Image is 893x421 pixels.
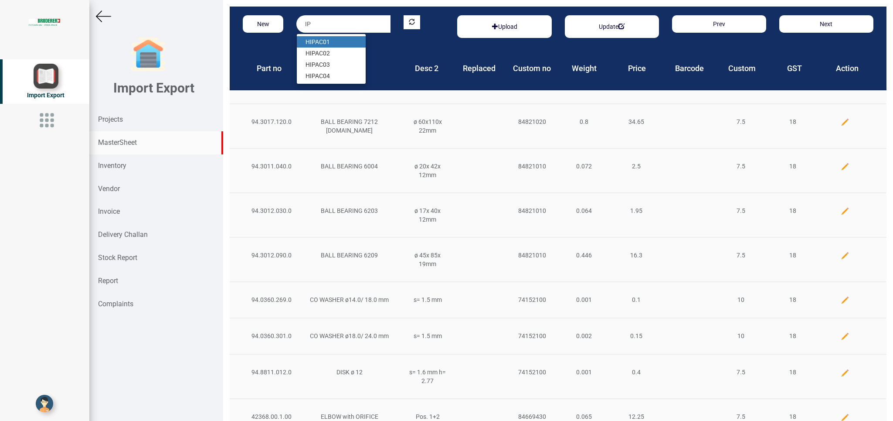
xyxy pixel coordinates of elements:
[558,251,611,260] div: 0.446
[245,251,297,260] div: 94.3012.090.0
[27,92,65,99] span: Import Export
[672,15,766,33] button: Prev
[297,368,401,377] div: DISK ø 12
[610,251,662,260] div: 16.3
[407,64,447,73] h4: Desc 2
[722,64,762,73] h4: Custom
[249,64,289,73] h4: Part no
[767,117,819,126] div: 18
[610,162,662,171] div: 2.5
[487,20,523,34] button: Upload
[297,70,366,82] a: HIPAC04
[131,37,166,72] img: garage-closed.png
[558,206,611,215] div: 0.064
[98,300,133,308] strong: Complaints
[243,15,283,33] button: New
[401,368,454,385] div: s= 1.6 mm h= 2.77
[401,206,454,224] div: ø 17x 40x 12mm
[459,64,499,73] h4: Replaced
[775,64,815,73] h4: GST
[310,50,315,57] strong: IP
[310,38,315,45] strong: IP
[558,412,611,421] div: 0.065
[558,332,611,340] div: 0.002
[506,117,558,126] div: 84821020
[245,412,297,421] div: 42368.00.1.00
[297,332,401,340] div: CO WASHER ø18.0/ 24.0 mm
[245,332,297,340] div: 94.0360.301.0
[506,368,558,377] div: 74152100
[841,332,849,341] img: edit.png
[715,117,767,126] div: 7.5
[245,162,297,171] div: 94.3011.040.0
[98,115,123,123] strong: Projects
[98,207,120,216] strong: Invoice
[610,412,662,421] div: 12.25
[506,295,558,304] div: 74152100
[841,207,849,216] img: edit.png
[841,296,849,305] img: edit.png
[715,412,767,421] div: 7.5
[558,368,611,377] div: 0.001
[98,138,137,147] strong: MasterSheet
[98,277,118,285] strong: Report
[296,15,390,33] input: Serach by product part no
[827,64,867,73] h4: Action
[401,251,454,268] div: ø 45x 85x 19mm
[297,162,401,171] div: BALL BEARING 6004
[98,185,120,193] strong: Vendor
[715,162,767,171] div: 7.5
[506,162,558,171] div: 84821010
[610,295,662,304] div: 0.1
[113,80,194,96] b: Import Export
[297,412,401,421] div: ELBOW with ORIFICE
[617,64,657,73] h4: Price
[297,48,366,59] a: HIPAC02
[715,251,767,260] div: 7.5
[594,20,630,34] button: Update
[297,206,401,215] div: BALL BEARING 6203
[767,368,819,377] div: 18
[98,253,137,262] strong: Stock Report
[310,72,315,79] strong: IP
[506,412,558,421] div: 84669430
[401,412,454,421] div: Pos. 1+2
[767,412,819,421] div: 18
[767,162,819,171] div: 18
[506,206,558,215] div: 84821010
[715,332,767,340] div: 10
[310,61,315,68] strong: IP
[245,295,297,304] div: 94.0360.269.0
[610,206,662,215] div: 1.95
[767,332,819,340] div: 18
[245,368,297,377] div: 94.8811.012.0
[297,251,401,260] div: BALL BEARING 6209
[610,368,662,377] div: 0.4
[558,295,611,304] div: 0.001
[401,162,454,179] div: ø 20x 42x 12mm
[401,332,454,340] div: s= 1.5 mm
[558,162,611,171] div: 0.072
[506,332,558,340] div: 74152100
[841,369,849,377] img: edit.png
[98,230,148,239] strong: Delivery Challan
[297,59,366,70] a: HIPAC03
[297,36,366,48] a: HIPAC01
[565,15,659,38] div: Basic example
[401,295,454,304] div: s= 1.5 mm
[715,206,767,215] div: 7.5
[245,206,297,215] div: 94.3012.030.0
[512,64,552,73] h4: Custom no
[767,295,819,304] div: 18
[767,206,819,215] div: 18
[670,64,710,73] h4: Barcode
[98,161,126,170] strong: Inventory
[558,117,611,126] div: 0.8
[297,117,401,135] div: BALL BEARING 7212 [DOMAIN_NAME]
[610,332,662,340] div: 0.15
[457,15,551,38] div: Basic example
[610,117,662,126] div: 34.65
[841,118,849,127] img: edit.png
[841,162,849,171] img: edit.png
[779,15,873,33] button: Next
